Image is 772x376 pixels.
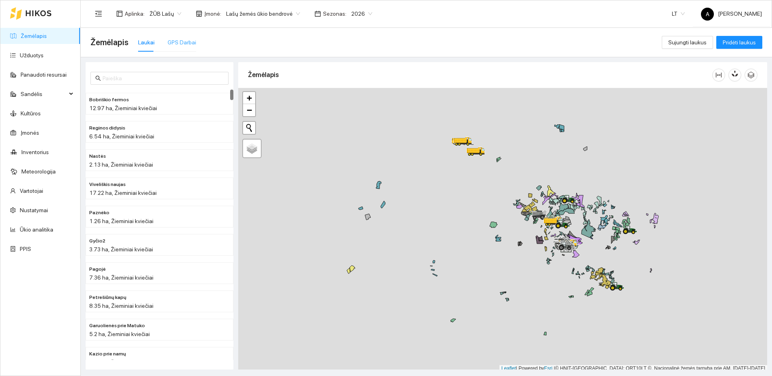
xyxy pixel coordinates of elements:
[89,294,126,301] span: Petrešiūnų kapų
[662,36,713,49] button: Sujungti laukus
[662,39,713,46] a: Sujungti laukus
[501,366,516,371] a: Leaflet
[247,105,252,115] span: −
[89,246,153,253] span: 3.73 ha, Žieminiai kviečiai
[243,92,255,104] a: Zoom in
[125,9,145,18] span: Aplinka :
[21,110,41,117] a: Kultūros
[672,8,685,20] span: LT
[116,10,123,17] span: layout
[89,181,126,188] span: Viveliškis naujas
[138,38,155,47] div: Laukai
[716,36,762,49] button: Pridėti laukus
[712,69,725,81] button: column-width
[713,72,725,78] span: column-width
[89,274,153,281] span: 7.36 ha, Žieminiai kviečiai
[20,207,48,213] a: Nustatymai
[21,33,47,39] a: Žemėlapis
[323,9,346,18] span: Sezonas :
[21,71,67,78] a: Panaudoti resursai
[89,265,106,273] span: Pagojė
[90,36,128,49] span: Žemėlapis
[89,209,109,217] span: Paznėko
[89,133,154,140] span: 6.54 ha, Žieminiai kviečiai
[89,331,150,337] span: 5.2 ha, Žieminiai kviečiai
[89,96,129,104] span: Bobriškio fermos
[668,38,707,47] span: Sujungti laukus
[196,10,202,17] span: shop
[21,130,39,136] a: Įmonės
[149,8,181,20] span: ŽŪB Lašų
[499,365,767,372] div: | Powered by © HNIT-[GEOGRAPHIC_DATA]; ORT10LT ©, Nacionalinė žemės tarnyba prie AM, [DATE]-[DATE]
[89,190,157,196] span: 17.22 ha, Žieminiai kviečiai
[89,218,153,224] span: 1.26 ha, Žieminiai kviečiai
[21,86,67,102] span: Sandėlis
[243,122,255,134] button: Initiate a new search
[95,10,102,17] span: menu-fold
[89,303,153,309] span: 8.35 ha, Žieminiai kviečiai
[89,152,106,160] span: Nastės
[706,8,709,21] span: A
[168,38,196,47] div: GPS Darbai
[243,140,261,157] a: Layers
[20,188,43,194] a: Vartotojai
[544,366,553,371] a: Esri
[701,10,762,17] span: [PERSON_NAME]
[243,104,255,116] a: Zoom out
[248,63,712,86] div: Žemėlapis
[20,52,44,58] a: Užduotys
[716,39,762,46] a: Pridėti laukus
[723,38,756,47] span: Pridėti laukus
[204,9,221,18] span: Įmonė :
[21,168,56,175] a: Meteorologija
[89,350,126,358] span: Kazio prie namų
[315,10,321,17] span: calendar
[89,359,153,366] span: 3.27 ha, Žieminiai kviečiai
[21,149,49,155] a: Inventorius
[247,93,252,103] span: +
[95,75,101,81] span: search
[89,105,157,111] span: 12.97 ha, Žieminiai kviečiai
[103,74,224,83] input: Paieška
[20,246,31,252] a: PPIS
[351,8,372,20] span: 2026
[20,226,53,233] a: Ūkio analitika
[226,8,300,20] span: Lašų žemės ūkio bendrovė
[89,124,125,132] span: Reginos didysis
[89,322,145,330] span: Garuolienės prie Matuko
[89,161,153,168] span: 2.13 ha, Žieminiai kviečiai
[89,237,105,245] span: Gyčio2
[90,6,107,22] button: menu-fold
[554,366,555,371] span: |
